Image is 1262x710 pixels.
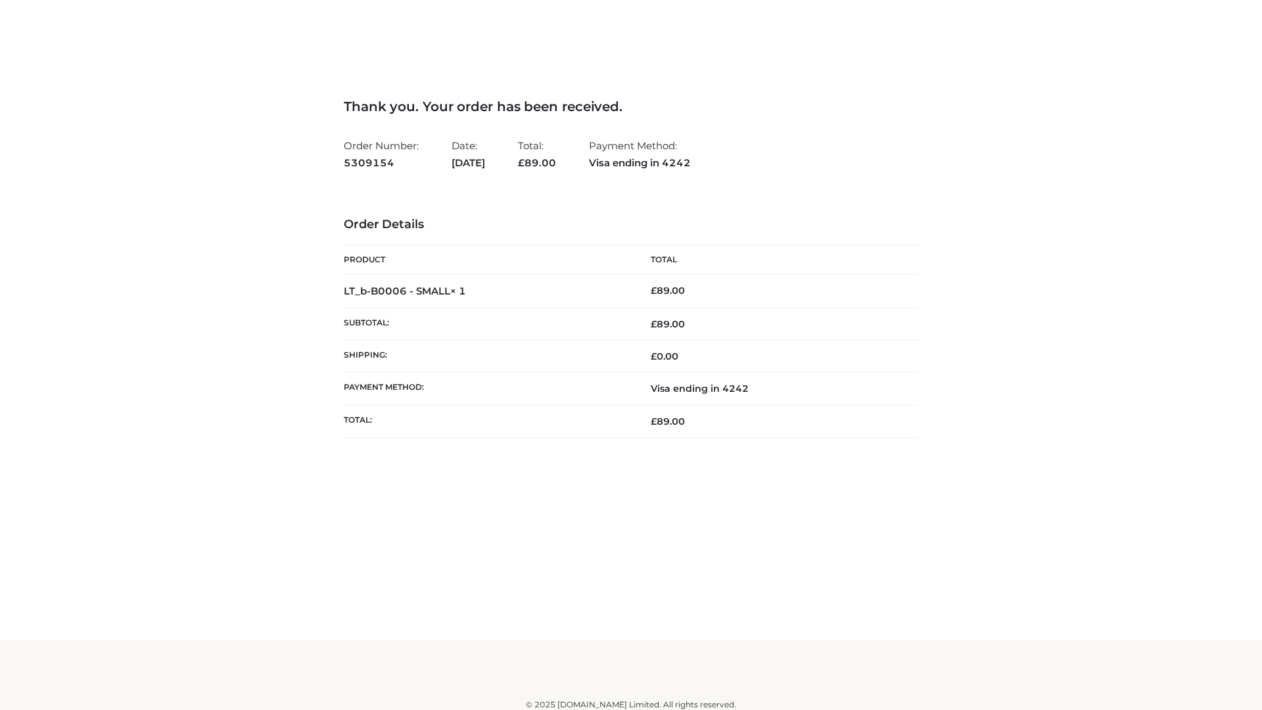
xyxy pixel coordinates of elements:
strong: Visa ending in 4242 [589,154,691,172]
th: Total [631,245,918,275]
span: £ [518,156,525,169]
strong: 5309154 [344,154,419,172]
li: Date: [452,134,485,174]
bdi: 0.00 [651,350,678,362]
span: 89.00 [518,156,556,169]
span: 89.00 [651,318,685,330]
th: Payment method: [344,373,631,405]
th: Product [344,245,631,275]
li: Total: [518,134,556,174]
strong: LT_b-B0006 - SMALL [344,285,466,297]
th: Shipping: [344,341,631,373]
span: 89.00 [651,415,685,427]
th: Subtotal: [344,308,631,340]
bdi: 89.00 [651,285,685,296]
span: £ [651,285,657,296]
span: £ [651,415,657,427]
li: Order Number: [344,134,419,174]
li: Payment Method: [589,134,691,174]
strong: × 1 [450,285,466,297]
td: Visa ending in 4242 [631,373,918,405]
strong: [DATE] [452,154,485,172]
h3: Thank you. Your order has been received. [344,99,918,114]
h3: Order Details [344,218,918,232]
th: Total: [344,405,631,437]
span: £ [651,350,657,362]
span: £ [651,318,657,330]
